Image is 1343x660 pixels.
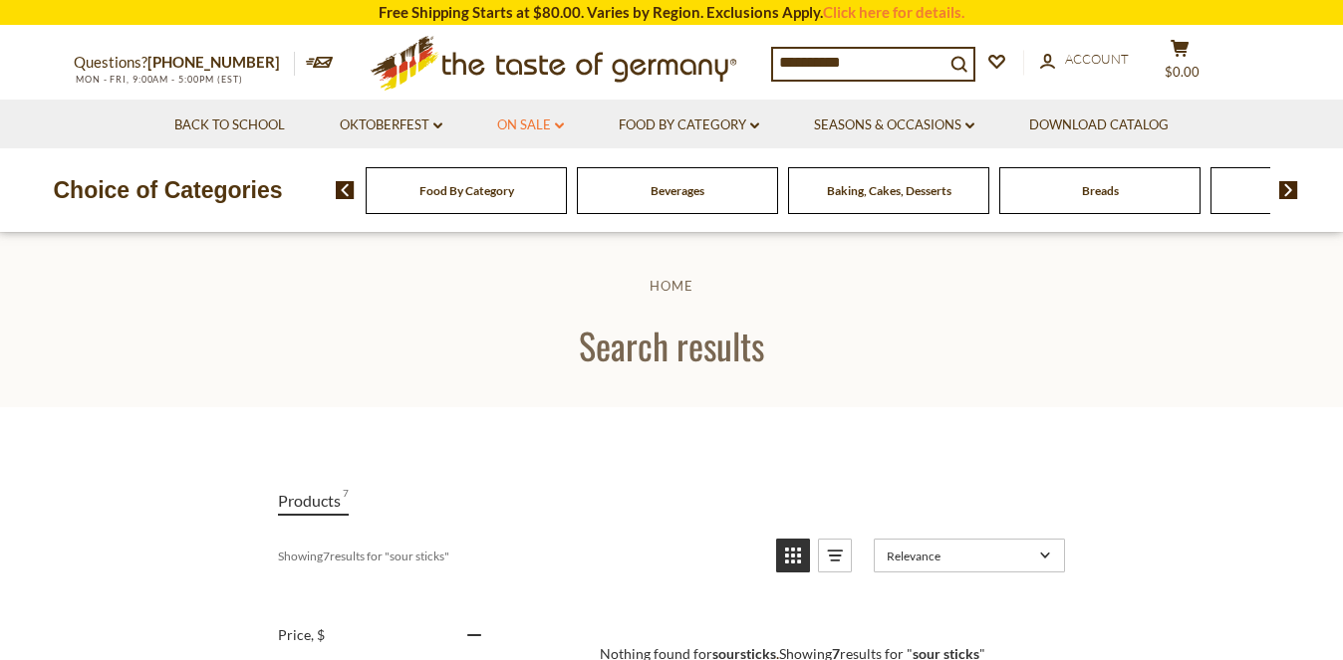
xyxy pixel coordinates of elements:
[1082,183,1119,198] a: Breads
[1165,64,1200,80] span: $0.00
[776,539,810,572] a: View grid mode
[1150,39,1209,89] button: $0.00
[323,549,330,563] b: 7
[1040,49,1129,71] a: Account
[651,183,704,198] a: Beverages
[887,549,1033,563] span: Relevance
[619,114,759,136] a: Food By Category
[311,626,325,643] span: , $
[823,3,964,21] a: Click here for details.
[1279,181,1298,199] img: next arrow
[278,487,349,516] a: View Products Tab
[419,183,514,198] a: Food By Category
[818,539,852,572] a: View list mode
[74,50,295,76] p: Questions?
[278,539,761,572] div: Showing results for " "
[650,278,693,294] a: Home
[497,114,564,136] a: On Sale
[174,114,285,136] a: Back to School
[1029,114,1169,136] a: Download Catalog
[874,539,1065,572] a: Sort options
[62,323,1281,367] h1: Search results
[814,114,974,136] a: Seasons & Occasions
[336,181,355,199] img: previous arrow
[1065,51,1129,67] span: Account
[340,114,442,136] a: Oktoberfest
[278,626,325,643] span: Price
[343,487,349,514] span: 7
[147,53,280,71] a: [PHONE_NUMBER]
[827,183,951,198] a: Baking, Cakes, Desserts
[74,74,243,85] span: MON - FRI, 9:00AM - 5:00PM (EST)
